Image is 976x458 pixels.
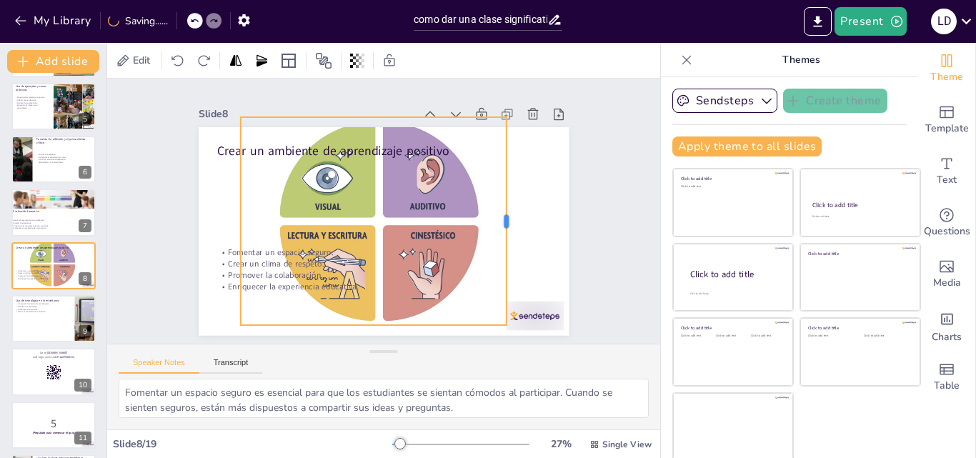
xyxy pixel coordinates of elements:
[74,432,91,444] div: 11
[277,49,300,72] div: Layout
[698,43,904,77] p: Themes
[414,9,547,30] input: Insert title
[7,50,99,73] button: Add slide
[74,379,91,392] div: 10
[16,299,71,303] p: Uso de tecnología en la enseñanza
[11,222,87,225] p: Ajustar la enseñanza.
[16,306,71,309] p: Facilitar el aprendizaje.
[16,277,71,280] p: Enriquecer la experiencia educativa.
[925,121,969,136] span: Template
[15,101,49,104] p: Facilitar la comprensión.
[16,269,71,272] p: Fomentar un espacio seguro.
[11,348,96,395] div: 10
[15,104,49,109] p: Aumentar el interés en el aprendizaje.
[932,329,962,345] span: Charts
[13,210,89,214] p: Evaluación formativa
[79,325,91,338] div: 9
[33,431,75,434] strong: ¡Prepárate para comenzar el quiz!
[918,300,975,352] div: Add charts and graphs
[11,227,87,230] p: Fomentar un ambiente de crecimiento.
[199,358,263,374] button: Transcript
[11,83,96,130] div: 5
[931,9,957,34] div: L D
[36,159,91,161] p: Crear un ambiente colaborativo.
[36,153,91,156] p: Invitar a la reflexión.
[108,14,168,28] div: Saving......
[11,9,97,32] button: My Library
[11,242,96,289] div: 8
[918,94,975,146] div: Add ready made slides
[812,201,907,209] div: Click to add title
[918,146,975,197] div: Add text boxes
[924,224,970,239] span: Questions
[602,439,652,450] span: Single View
[16,274,71,277] p: Promover la colaboración.
[812,215,907,219] div: Click to add text
[931,7,957,36] button: L D
[11,402,96,449] div: 11
[672,136,822,156] button: Apply theme to all slides
[681,325,783,331] div: Click to add title
[113,437,392,451] div: Slide 8 / 19
[119,379,649,418] textarea: Fomentar un espacio seguro es esencial para que los estudiantes se sientan cómodos al participar....
[213,229,454,265] p: Fomentar un espacio seguro.
[16,416,91,432] p: 5
[47,351,68,354] strong: [DOMAIN_NAME]
[690,292,780,296] div: Click to add body
[315,52,332,69] span: Position
[16,311,71,314] p: Hacer el contenido más atractivo.
[15,99,49,101] p: Utilizar casos prácticos.
[16,351,91,355] p: Go to
[681,185,783,189] div: Click to add text
[16,303,71,306] p: Incorporar herramientas tecnológicas.
[751,334,783,338] div: Click to add text
[918,249,975,300] div: Add images, graphics, shapes or video
[544,437,578,451] div: 27 %
[918,43,975,94] div: Change the overall theme
[36,137,91,145] p: Fomentar la reflexión y el pensamiento crítico
[918,352,975,403] div: Add a table
[16,272,71,274] p: Crear un clima de respeto.
[209,263,450,299] p: Enriquecer la experiencia educativa.
[934,378,960,394] span: Table
[681,334,713,338] div: Click to add text
[16,354,91,359] p: and login with code
[79,113,91,126] div: 5
[211,252,452,288] p: Promover la colaboración.
[681,176,783,181] div: Click to add title
[36,161,91,164] p: Empoderar a los estudiantes.
[11,224,87,227] p: Proporcionar retroalimentación constante.
[16,308,71,311] p: Fomentar la autonomía.
[804,7,832,36] button: Export to PowerPoint
[11,136,96,183] div: 6
[835,7,906,36] button: Present
[808,325,910,331] div: Click to add title
[11,189,96,236] div: 7
[808,334,853,338] div: Click to add text
[672,89,777,113] button: Sendsteps
[930,69,963,85] span: Theme
[808,250,910,256] div: Click to add title
[783,89,887,113] button: Create theme
[11,295,96,342] div: 9
[937,172,957,188] span: Text
[209,89,425,125] div: Slide 8
[119,358,199,374] button: Speaker Notes
[16,245,71,249] p: Crear un ambiente de aprendizaje positivo
[36,156,91,159] p: Fomentar el pensamiento crítico.
[864,334,909,338] div: Click to add text
[130,54,153,67] span: Edit
[16,84,49,92] p: Uso de ejemplos y casos prácticos
[79,272,91,285] div: 8
[224,125,465,167] p: Crear un ambiente de aprendizaje positivo
[690,269,782,281] div: Click to add title
[716,334,748,338] div: Click to add text
[211,240,452,277] p: Crear un clima de respeto.
[918,197,975,249] div: Get real-time input from your audience
[933,275,961,291] span: Media
[79,219,91,232] div: 7
[11,219,87,222] p: Medir el progreso de los estudiantes.
[79,166,91,179] div: 6
[15,96,49,99] p: Proporcionar ejemplos concretos.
